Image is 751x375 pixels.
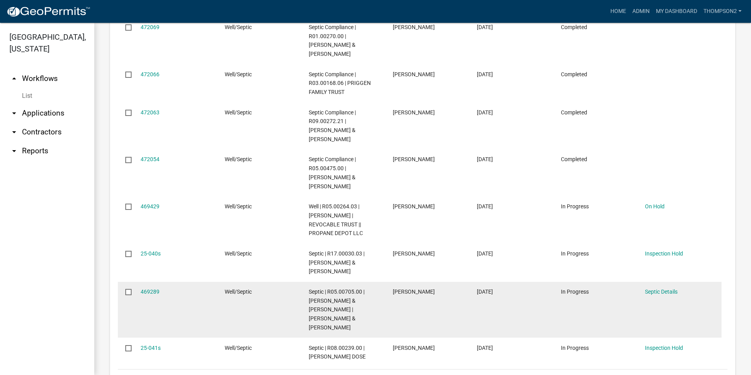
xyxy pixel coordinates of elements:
a: Thompson2 [700,4,745,19]
span: Well/Septic [225,109,252,116]
span: In Progress [561,289,589,295]
span: In Progress [561,345,589,351]
span: Septic Compliance | R05.00475.00 | ROLAND D & DOROTHY K KALLSTROM [309,156,356,189]
a: 472054 [141,156,159,162]
span: Septic Compliance | R09.00272.21 | JOSEPH M & JANE M RODRIGUEZ [309,109,356,142]
a: On Hold [645,203,665,210]
span: Well/Septic [225,289,252,295]
a: 472063 [141,109,159,116]
span: 09/02/2025 [477,156,493,162]
i: arrow_drop_down [9,108,19,118]
a: 472066 [141,71,159,77]
a: Inspection Hold [645,250,683,257]
span: Well/Septic [225,71,252,77]
span: Well/Septic [225,203,252,210]
a: Home [607,4,629,19]
a: 25-040s [141,250,161,257]
span: Completed [561,109,587,116]
span: Well/Septic [225,250,252,257]
a: My Dashboard [653,4,700,19]
span: Shari Bartlett [393,250,435,257]
span: Darrin [393,156,435,162]
span: Septic | R08.00239.00 | JONATHAN T DOSE [309,345,366,360]
a: Inspection Hold [645,345,683,351]
span: Shari Bartlett [393,345,435,351]
span: Well | R05.00264.03 | ALAN H THORSON | REVOCABLE TRUST || PROPANE DEPOT LLC [309,203,363,236]
span: Septic | R05.00705.00 | RICHARD R & MARCIE L BILLINGS | GARY E & MARY KAY JAGOE [309,289,365,331]
span: In Progress [561,203,589,210]
span: Darrin [393,109,435,116]
span: Darrin [393,71,435,77]
span: Darrin [393,24,435,30]
span: Septic Compliance | R03.00168.06 | PRIGGEN FAMILY TRUST [309,71,371,96]
a: Admin [629,4,653,19]
span: Well/Septic [225,345,252,351]
span: 08/26/2025 [477,203,493,210]
span: Shari Bartlett [393,203,435,210]
a: 472069 [141,24,159,30]
span: Septic Compliance | R01.00270.00 | MICHAEL A & MOLLY M LINDHART [309,24,356,57]
span: In Progress [561,250,589,257]
a: 25-041s [141,345,161,351]
span: 09/02/2025 [477,109,493,116]
a: 469429 [141,203,159,210]
a: Septic Details [645,289,678,295]
span: 08/26/2025 [477,345,493,351]
span: Completed [561,156,587,162]
span: Completed [561,71,587,77]
span: 08/26/2025 [477,289,493,295]
span: 09/02/2025 [477,71,493,77]
span: 08/26/2025 [477,250,493,257]
a: 469289 [141,289,159,295]
span: Well/Septic [225,24,252,30]
i: arrow_drop_down [9,146,19,156]
i: arrow_drop_up [9,74,19,83]
span: Septic | R17.00030.03 | ADAM R & SARA L ZICH [309,250,365,275]
span: Completed [561,24,587,30]
span: Shari Bartlett [393,289,435,295]
span: Well/Septic [225,156,252,162]
span: 09/02/2025 [477,24,493,30]
i: arrow_drop_down [9,127,19,137]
